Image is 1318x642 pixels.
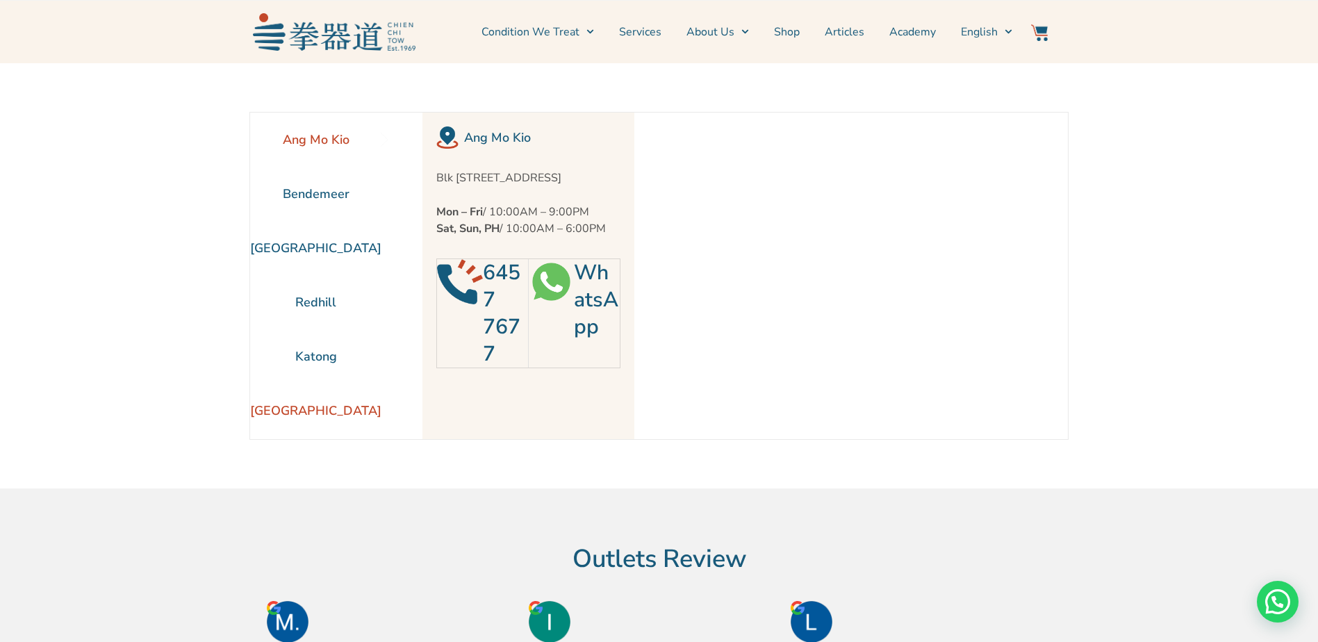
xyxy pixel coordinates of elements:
[422,15,1013,49] nav: Menu
[686,15,749,49] a: About Us
[825,15,864,49] a: Articles
[1031,24,1048,41] img: Website Icon-03
[889,15,936,49] a: Academy
[961,15,1012,49] a: English
[436,204,620,237] p: / 10:00AM – 9:00PM / 10:00AM – 6:00PM
[634,113,1028,439] iframe: Chien Chi Tow Healthcare Ang Mo Kio
[619,15,661,49] a: Services
[961,24,998,40] span: English
[260,544,1059,575] h2: Outlets Review
[774,15,800,49] a: Shop
[574,258,618,341] a: WhatsApp
[464,128,620,147] h2: Ang Mo Kio
[481,15,594,49] a: Condition We Treat
[436,170,620,186] p: Blk [STREET_ADDRESS]
[436,221,500,236] strong: Sat, Sun, PH
[483,258,520,368] a: 6457 7677
[436,204,483,220] strong: Mon – Fri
